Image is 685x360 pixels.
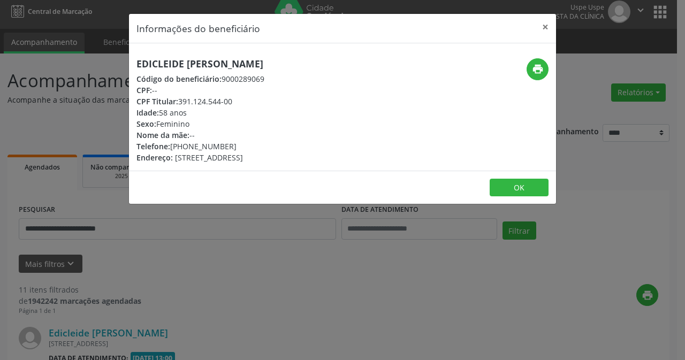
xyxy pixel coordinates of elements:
[527,58,549,80] button: print
[136,96,178,106] span: CPF Titular:
[136,129,264,141] div: --
[532,63,544,75] i: print
[136,73,264,85] div: 9000289069
[136,141,170,151] span: Telefone:
[136,141,264,152] div: [PHONE_NUMBER]
[136,85,152,95] span: CPF:
[136,108,159,118] span: Idade:
[136,58,264,70] h5: Edicleide [PERSON_NAME]
[136,21,260,35] h5: Informações do beneficiário
[175,152,243,163] span: [STREET_ADDRESS]
[490,179,549,197] button: OK
[136,96,264,107] div: 391.124.544-00
[136,85,264,96] div: --
[136,118,264,129] div: Feminino
[136,152,173,163] span: Endereço:
[535,14,556,40] button: Close
[136,119,156,129] span: Sexo:
[136,130,189,140] span: Nome da mãe:
[136,74,222,84] span: Código do beneficiário:
[136,107,264,118] div: 58 anos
